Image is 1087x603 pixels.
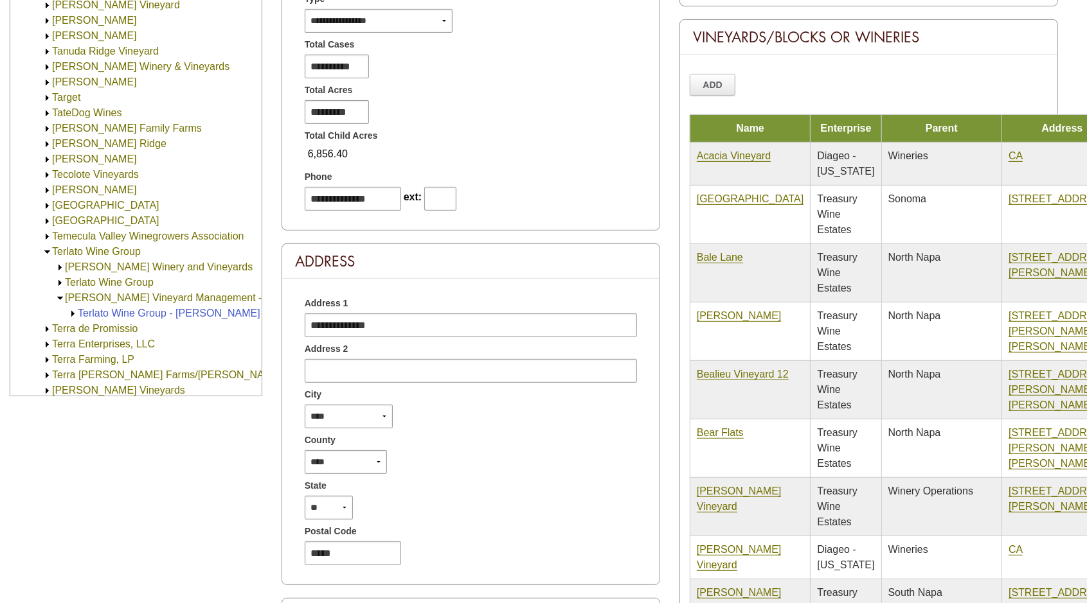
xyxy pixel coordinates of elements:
span: North Napa [888,310,941,321]
span: 6,856.40 [305,143,351,165]
span: North Napa [888,252,941,263]
td: Enterprise [811,115,881,143]
img: Expand Sanford Winery and Vineyards [55,263,65,272]
a: Terra de Promissio [52,323,138,334]
img: Expand Ted Sheely Vineyard [42,186,52,195]
a: [PERSON_NAME] Ridge [52,138,166,149]
a: Terra [PERSON_NAME] Farms/[PERSON_NAME] Farms [52,369,314,380]
a: Acacia Vineyard [697,150,771,162]
a: Bear Flats [697,427,744,439]
span: Winery Operations [888,485,974,496]
a: [PERSON_NAME] Vineyard Management - [GEOGRAPHIC_DATA] [65,292,372,303]
span: South Napa [888,587,943,598]
img: Expand Terra Linda Farms/Coelho Farms [42,371,52,380]
span: Treasury Wine Estates [817,310,858,352]
a: [PERSON_NAME] Winery & Vineyards [52,61,229,72]
span: Sonoma [888,193,927,204]
span: Treasury Wine Estates [817,252,858,293]
span: Diageo - [US_STATE] [817,150,874,177]
a: Bealieu Vineyard 12 [697,369,789,380]
span: Address 2 [305,342,348,356]
img: Expand Tanuda Ridge Vineyard [42,47,52,57]
span: Treasury Wine Estates [817,485,858,527]
a: CA [1009,150,1023,162]
img: Expand Tanner Vineyards [42,31,52,41]
span: State [305,479,327,493]
a: [PERSON_NAME] Family Farms [52,123,202,134]
img: Expand Taylor Ridge [42,139,52,149]
span: Wineries [888,544,928,555]
a: [PERSON_NAME] [52,76,137,87]
a: TateDog Wines [52,107,122,118]
a: [PERSON_NAME] Vineyard [697,544,782,571]
img: Collapse [55,293,65,303]
img: Expand [55,278,65,288]
span: Treasury Wine Estates [817,369,858,410]
span: County [305,433,336,447]
img: Expand Tarantino Vineyards [42,78,52,87]
a: [PERSON_NAME] [52,30,137,41]
a: [GEOGRAPHIC_DATA] [52,200,159,211]
a: Terlato Wine Group - [PERSON_NAME] Vineyard Management (210.63) [78,308,408,319]
a: Bale Lane [697,252,743,263]
span: North Napa [888,427,941,438]
img: Expand Tambellini Vineyard [42,1,52,10]
img: Expand Target [42,93,52,103]
img: Expand Tejon Ranch [42,201,52,211]
a: Tanuda Ridge Vineyard [52,46,159,57]
img: Expand Tara Bella Winery & Vineyards [42,62,52,72]
img: Expand Terra Enterprises, LLC [42,340,52,349]
a: [PERSON_NAME] [697,310,782,322]
span: Phone [305,170,332,184]
img: Expand Tamura Vineyards [42,16,52,26]
a: Target [52,92,80,103]
a: Terlato Wine Group [52,246,141,257]
span: Postal Code [305,525,357,538]
img: Expand Terra Farming, LP [42,355,52,365]
a: [GEOGRAPHIC_DATA] [52,215,159,226]
span: Wineries [888,150,928,161]
span: Address 1 [305,297,348,310]
img: Expand Tecolote Vineyards [42,170,52,180]
a: Terra Farming, LP [52,354,134,365]
span: ext: [404,191,422,202]
span: Total Child Acres [305,129,378,143]
a: [PERSON_NAME] Winery and Vineyards [65,261,253,272]
a: Add [690,74,736,96]
span: Total Acres [305,83,353,97]
a: [GEOGRAPHIC_DATA] [697,193,804,205]
a: [PERSON_NAME] [52,184,137,195]
span: North Napa [888,369,941,380]
img: Expand Terra Meade Vineyards [42,386,52,396]
a: [PERSON_NAME] Vineyards [52,385,185,396]
div: Address [282,244,660,279]
img: Expand Terra de Promissio [42,324,52,334]
span: Treasury Wine Estates [817,427,858,469]
a: Temecula Valley Winegrowers Association [52,231,244,241]
img: Expand Terlato Wine Group - Walsh Vineyard Management (210.63) [68,309,78,319]
img: Expand Teldeschi Ranch [42,216,52,226]
img: Expand Temecula Valley Winegrowers Association [42,232,52,241]
td: Parent [881,115,1002,143]
a: [PERSON_NAME] Vineyard [697,485,782,512]
a: [PERSON_NAME] [52,153,137,164]
span: Diageo - [US_STATE] [817,544,874,570]
td: Name [690,115,811,143]
a: Tecolote Vineyards [52,169,139,180]
span: Total Cases [305,38,355,51]
div: Vineyards/Blocks or Wineries [680,20,1057,55]
a: Terlato Wine Group [65,277,154,288]
img: Expand TateDog Wines [42,109,52,118]
img: Collapse [42,247,52,257]
img: Expand Taylor Family Farms [42,124,52,134]
a: [PERSON_NAME] [52,15,137,26]
a: Terra Enterprises, LLC [52,338,155,349]
span: Treasury Wine Estates [817,193,858,235]
a: CA [1009,544,1023,555]
span: City [305,388,321,401]
img: Expand Tazetta Vineyard [42,155,52,164]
